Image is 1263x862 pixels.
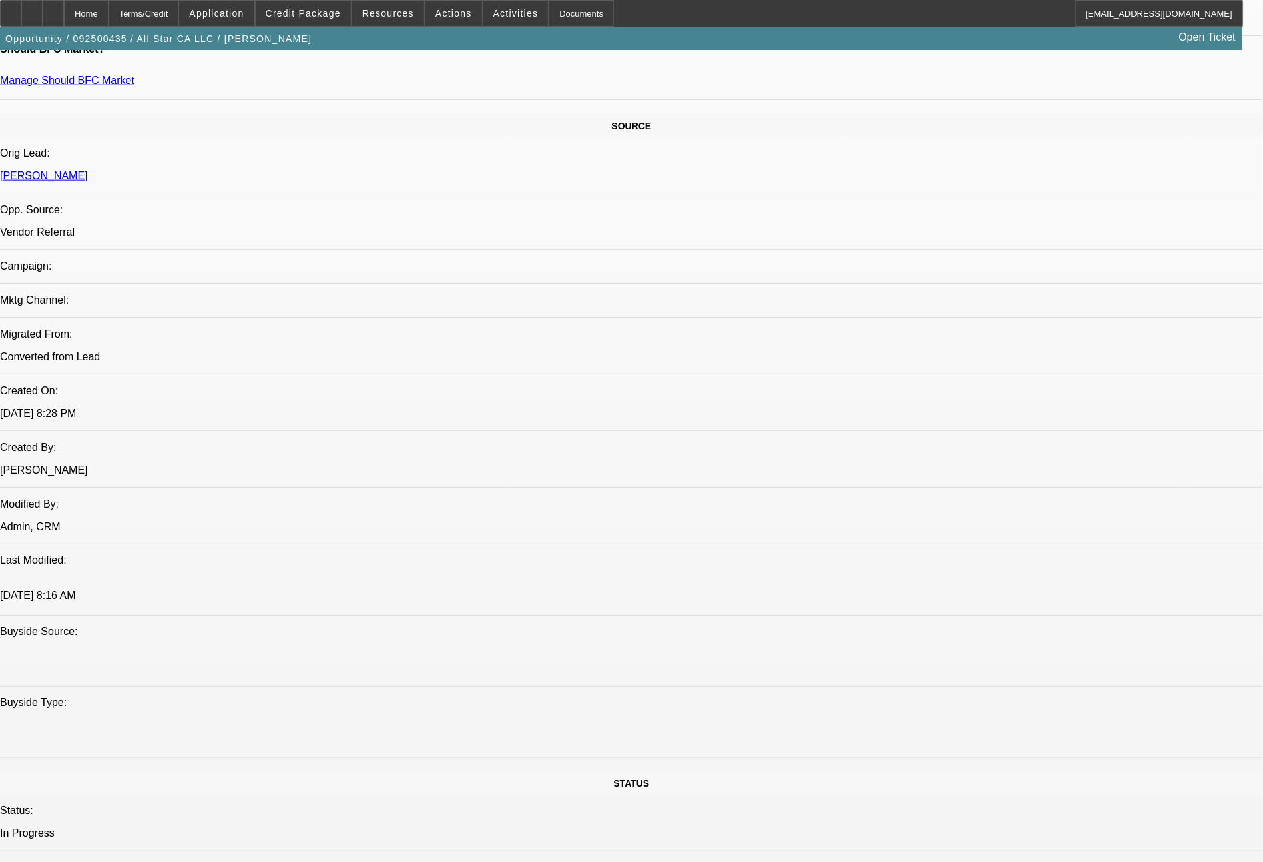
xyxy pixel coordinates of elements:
span: Resources [362,8,414,19]
span: Actions [435,8,472,19]
button: Resources [352,1,424,26]
button: Application [179,1,254,26]
button: Credit Package [256,1,351,26]
span: Activities [493,8,539,19]
span: Credit Package [266,8,341,19]
span: SOURCE [612,121,652,131]
span: Application [189,8,244,19]
button: Activities [483,1,549,26]
span: STATUS [614,779,650,789]
span: Opportunity / 092500435 / All Star CA LLC / [PERSON_NAME] [5,33,312,44]
button: Actions [425,1,482,26]
a: Open Ticket [1174,26,1241,49]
